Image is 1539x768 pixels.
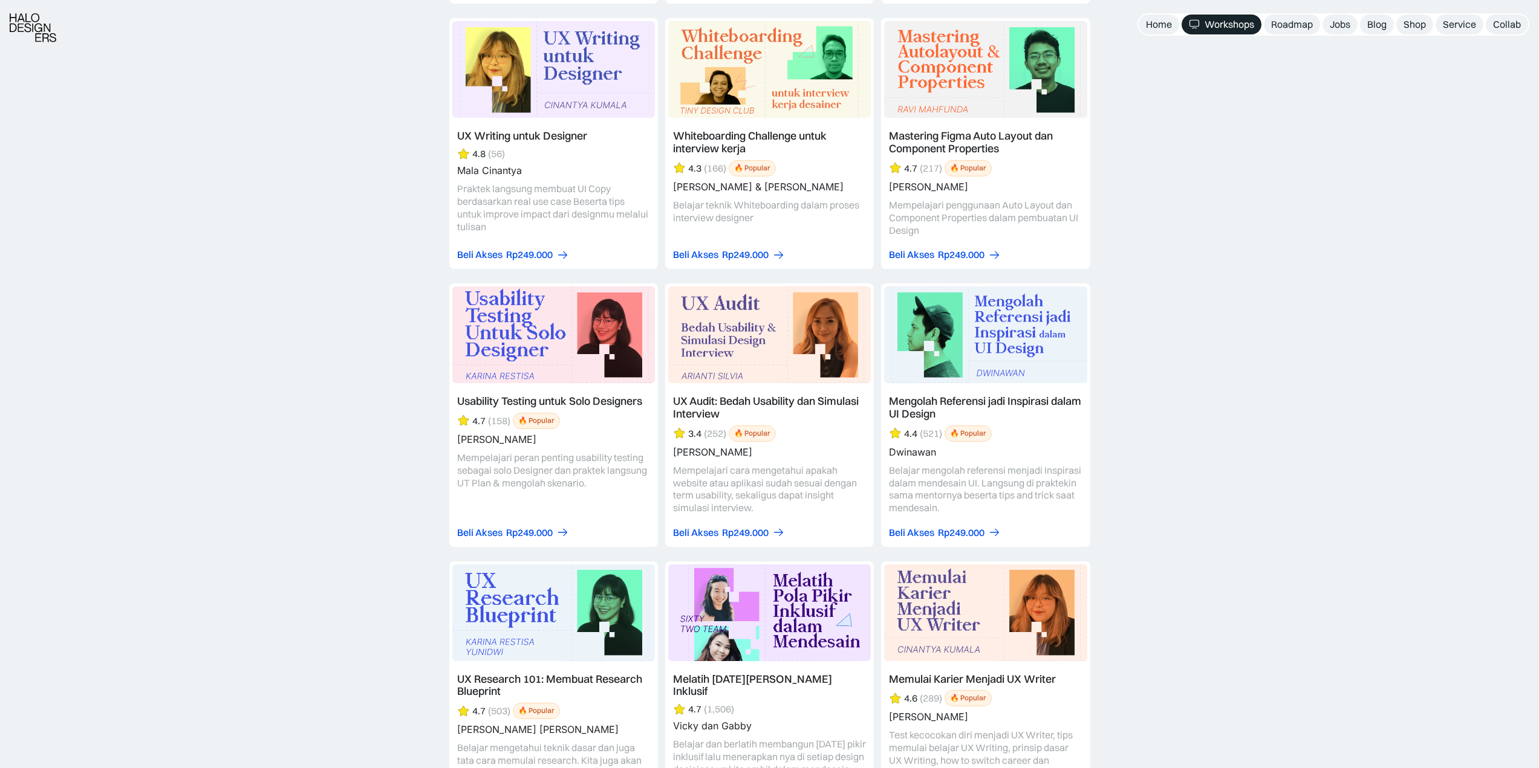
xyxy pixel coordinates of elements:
[889,526,934,539] div: Beli Akses
[673,526,718,539] div: Beli Akses
[889,248,1001,261] a: Beli AksesRp249.000
[1404,18,1426,31] div: Shop
[506,526,553,539] div: Rp249.000
[889,526,1001,539] a: Beli AksesRp249.000
[457,526,569,539] a: Beli AksesRp249.000
[457,526,503,539] div: Beli Akses
[1271,18,1313,31] div: Roadmap
[938,526,984,539] div: Rp249.000
[1360,15,1394,34] a: Blog
[1396,15,1433,34] a: Shop
[457,248,569,261] a: Beli AksesRp249.000
[722,248,769,261] div: Rp249.000
[1486,15,1528,34] a: Collab
[1182,15,1261,34] a: Workshops
[673,526,785,539] a: Beli AksesRp249.000
[1443,18,1476,31] div: Service
[1493,18,1521,31] div: Collab
[889,248,934,261] div: Beli Akses
[1436,15,1483,34] a: Service
[506,248,553,261] div: Rp249.000
[1367,18,1387,31] div: Blog
[1323,15,1358,34] a: Jobs
[1264,15,1320,34] a: Roadmap
[457,248,503,261] div: Beli Akses
[1146,18,1172,31] div: Home
[1205,18,1254,31] div: Workshops
[722,526,769,539] div: Rp249.000
[1139,15,1179,34] a: Home
[1330,18,1350,31] div: Jobs
[673,248,785,261] a: Beli AksesRp249.000
[938,248,984,261] div: Rp249.000
[673,248,718,261] div: Beli Akses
